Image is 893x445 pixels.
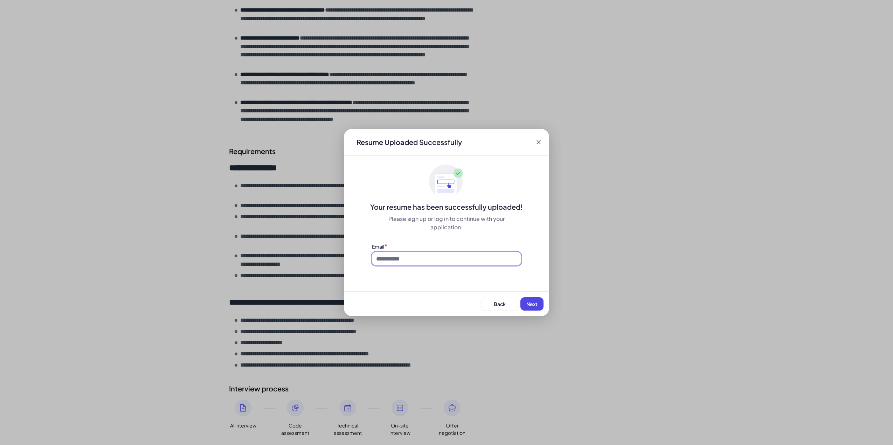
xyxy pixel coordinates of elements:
[429,164,464,199] img: ApplyedMaskGroup3.svg
[482,297,518,311] button: Back
[526,301,538,307] span: Next
[344,202,549,212] div: Your resume has been successfully uploaded!
[494,301,506,307] span: Back
[351,137,468,147] div: Resume Uploaded Successfully
[520,297,544,311] button: Next
[372,215,521,231] div: Please sign up or log in to continue with your application.
[372,243,384,250] label: Email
